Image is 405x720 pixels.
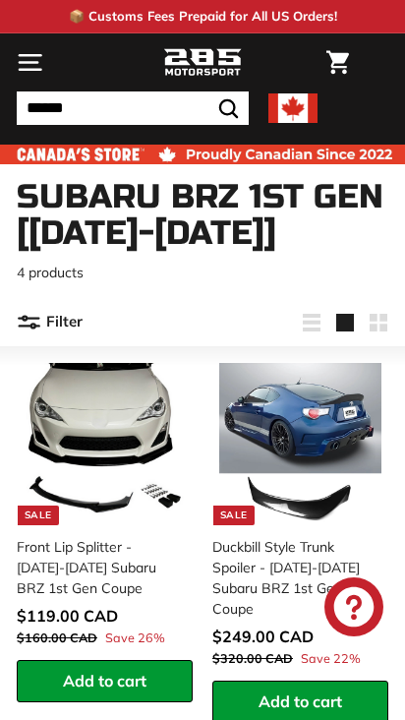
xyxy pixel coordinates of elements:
span: Add to cart [63,671,146,690]
h1: Subaru BRZ 1st Gen [[DATE]-[DATE]] [17,179,388,253]
div: Sale [213,506,255,525]
span: $119.00 CAD [17,606,118,626]
span: Save 22% [301,649,361,668]
p: 4 products [17,263,388,283]
span: $160.00 CAD [17,630,97,645]
div: Front Lip Splitter - [DATE]-[DATE] Subaru BRZ 1st Gen Coupe [17,537,181,599]
span: Save 26% [105,629,165,647]
div: Duckbill Style Trunk Spoiler - [DATE]-[DATE] Subaru BRZ 1st Gen Coupe [212,537,376,620]
div: Sale [18,506,59,525]
p: 📦 Customs Fees Prepaid for All US Orders! [69,7,337,27]
img: Logo_285_Motorsport_areodynamics_components [163,46,242,80]
button: Add to cart [17,660,193,702]
span: $249.00 CAD [212,627,314,646]
a: Sale toyota 86 front lip Front Lip Splitter - [DATE]-[DATE] Subaru BRZ 1st Gen Coupe Save 26% [17,356,193,660]
button: Filter [17,299,83,346]
span: Add to cart [259,691,342,711]
inbox-online-store-chat: Shopify online store chat [318,577,389,641]
input: Search [17,91,249,125]
a: Sale Duckbill Style Trunk Spoiler - [DATE]-[DATE] Subaru BRZ 1st Gen Coupe Save 22% [212,356,388,681]
span: $320.00 CAD [212,650,293,666]
a: Cart [317,34,359,90]
img: toyota 86 front lip [24,363,186,525]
